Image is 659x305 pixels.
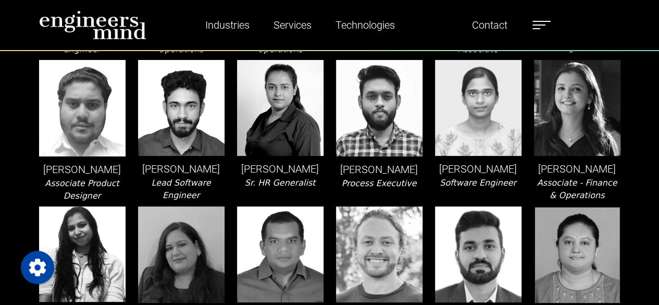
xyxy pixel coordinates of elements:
[342,178,417,188] i: Process Executive
[237,60,324,156] img: leader-img
[39,162,126,177] p: [PERSON_NAME]
[336,162,422,177] p: [PERSON_NAME]
[534,60,620,155] img: leader-img
[39,60,126,156] img: leader-img
[138,60,225,156] img: leader-img
[534,161,620,177] p: [PERSON_NAME]
[435,161,521,177] p: [PERSON_NAME]
[336,206,422,302] img: leader-img
[201,13,254,37] a: Industries
[269,13,316,37] a: Services
[237,161,324,177] p: [PERSON_NAME]
[250,32,310,54] i: HR Executive - Operations
[138,206,225,303] img: leader-img
[144,32,219,54] i: Analyst-Finance & Operations
[39,206,126,302] img: leader-img
[237,206,324,302] img: leader-img
[138,161,225,177] p: [PERSON_NAME]
[468,13,512,37] a: Contact
[435,206,521,302] img: leader-img
[151,178,210,200] i: Lead Software Engineer
[435,60,521,156] img: leader-img
[331,13,399,37] a: Technologies
[245,178,316,188] i: Sr. HR Generalist
[534,206,620,303] img: leader-img
[39,10,146,40] img: logo
[45,178,119,201] i: Associate Product Designer
[537,178,617,200] i: Associate - Finance & Operations
[440,178,516,188] i: Software Engineer
[336,60,422,156] img: leader-img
